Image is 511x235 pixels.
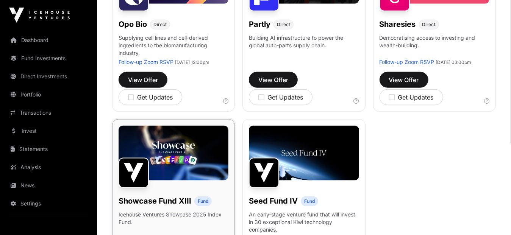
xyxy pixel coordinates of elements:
[6,123,91,139] a: Invest
[249,34,359,58] p: Building AI infrastructure to power the global auto-parts supply chain.
[153,22,167,28] span: Direct
[380,72,428,88] button: View Offer
[249,196,298,206] h1: Seed Fund IV
[119,59,173,65] a: Follow-up Zoom RSVP
[422,22,436,28] span: Direct
[119,34,228,57] p: Supplying cell lines and cell-derived ingredients to the biomanufacturing industry.
[6,141,91,157] a: Statements
[380,34,489,58] p: Democratising access to investing and wealth-building.
[6,177,91,194] a: News
[6,86,91,103] a: Portfolio
[198,198,208,204] span: Fund
[249,19,270,30] h1: Partly
[6,68,91,85] a: Direct Investments
[119,211,228,226] p: Icehouse Ventures Showcase 2025 Index Fund.
[249,89,313,105] button: Get Updates
[6,50,91,67] a: Fund Investments
[6,159,91,176] a: Analysis
[249,211,359,233] p: An early-stage venture fund that will invest in 30 exceptional Kiwi technology companies.
[6,32,91,48] a: Dashboard
[380,59,434,65] a: Follow-up Zoom RSVP
[249,126,359,181] img: Seed-Fund-4_Banner.jpg
[119,158,149,188] img: Showcase Fund XIII
[258,93,303,102] div: Get Updates
[473,199,511,235] iframe: Chat Widget
[380,89,443,105] button: Get Updates
[119,89,182,105] button: Get Updates
[119,126,228,181] img: Showcase-Fund-Banner-1.jpg
[258,75,288,84] span: View Offer
[389,93,434,102] div: Get Updates
[436,59,472,65] span: [DATE] 03:00pm
[119,196,191,206] h1: Showcase Fund XIII
[249,72,298,88] button: View Offer
[9,8,70,23] img: Icehouse Ventures Logo
[119,19,147,30] h1: Opo Bio
[128,93,173,102] div: Get Updates
[128,75,158,84] span: View Offer
[6,104,91,121] a: Transactions
[380,19,416,30] h1: Sharesies
[277,22,290,28] span: Direct
[119,72,167,88] button: View Offer
[304,198,315,204] span: Fund
[175,59,209,65] span: [DATE] 12:00pm
[6,195,91,212] a: Settings
[249,158,279,188] img: Seed Fund IV
[389,75,419,84] span: View Offer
